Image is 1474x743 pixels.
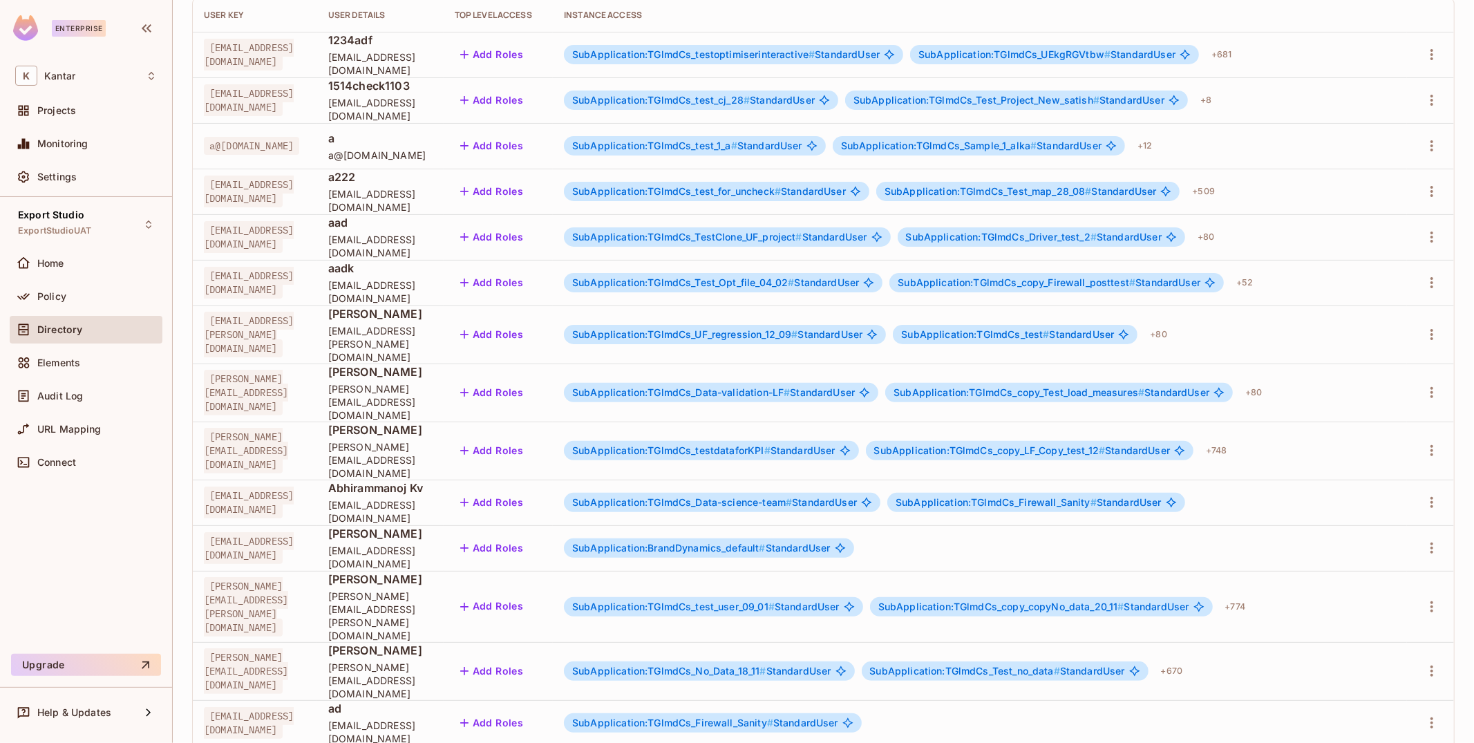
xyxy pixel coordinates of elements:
span: SubApplication:TGlmdCs_Test_no_data [870,665,1060,677]
img: SReyMgAAAABJRU5ErkJggg== [13,15,38,41]
button: Add Roles [455,323,529,346]
span: SubApplication:TGlmdCs_copy_LF_Copy_test_12 [874,444,1106,456]
div: + 80 [1240,382,1267,404]
span: SubApplication:TGlmdCs_Test_Project_New_satish [853,94,1099,106]
span: # [786,496,792,508]
span: # [767,717,773,728]
span: a222 [328,169,433,185]
span: # [1138,386,1144,398]
span: SubApplication:TGlmdCs_Test_Opt_file_04_02 [572,276,794,288]
span: StandardUser [572,666,831,677]
span: Settings [37,171,77,182]
span: [PERSON_NAME][EMAIL_ADDRESS][PERSON_NAME][DOMAIN_NAME] [204,577,288,637]
span: aadk [328,261,433,276]
span: [EMAIL_ADDRESS][DOMAIN_NAME] [204,707,294,739]
span: StandardUser [874,445,1170,456]
button: Add Roles [455,537,529,559]
span: SubApplication:TGlmdCs_copy_Test_load_measures [894,386,1144,398]
div: User Key [204,10,306,21]
div: User Details [328,10,433,21]
button: Add Roles [455,440,529,462]
span: # [1118,601,1124,612]
span: [EMAIL_ADDRESS][DOMAIN_NAME] [328,279,433,305]
span: # [809,48,815,60]
span: K [15,66,37,86]
div: Instance Access [564,10,1396,21]
span: Projects [37,105,76,116]
span: StandardUser [572,543,830,554]
span: ad [328,701,433,716]
span: StandardUser [894,387,1209,398]
span: Home [37,258,64,269]
span: SubApplication:TGlmdCs_Firewall_Sanity [896,496,1097,508]
span: [PERSON_NAME][EMAIL_ADDRESS][DOMAIN_NAME] [204,428,288,473]
span: Help & Updates [37,707,111,718]
span: StandardUser [901,329,1114,340]
span: SubApplication:TGlmdCs_UF_regression_12_09 [572,328,797,340]
span: # [1054,665,1060,677]
span: [EMAIL_ADDRESS][DOMAIN_NAME] [328,544,433,570]
span: [PERSON_NAME] [328,643,433,658]
div: + 80 [1192,226,1220,248]
span: # [1090,496,1097,508]
span: SubApplication:TGlmdCs_Test_map_28_08 [885,185,1092,197]
button: Upgrade [11,654,161,676]
span: Elements [37,357,80,368]
span: # [1090,231,1097,243]
span: [EMAIL_ADDRESS][PERSON_NAME][DOMAIN_NAME] [204,312,294,357]
span: a@[DOMAIN_NAME] [204,137,299,155]
span: SubApplication:TGlmdCs_test_user_09_01 [572,601,775,612]
span: StandardUser [870,666,1125,677]
span: SubApplication:TGlmdCs_Firewall_Sanity [572,717,773,728]
span: StandardUser [572,601,840,612]
span: StandardUser [906,232,1162,243]
span: StandardUser [878,601,1189,612]
span: [EMAIL_ADDRESS][DOMAIN_NAME] [204,487,294,518]
span: [PERSON_NAME][EMAIL_ADDRESS][PERSON_NAME][DOMAIN_NAME] [328,590,433,642]
span: [PERSON_NAME][EMAIL_ADDRESS][DOMAIN_NAME] [328,440,433,480]
button: Add Roles [455,596,529,618]
span: # [1129,276,1135,288]
span: [EMAIL_ADDRESS][DOMAIN_NAME] [204,532,294,564]
button: Add Roles [455,382,529,404]
span: [PERSON_NAME][EMAIL_ADDRESS][DOMAIN_NAME] [204,648,288,694]
span: # [784,386,790,398]
div: Top Level Access [455,10,542,21]
span: # [760,665,766,677]
span: SubApplication:TGlmdCs_No_Data_18_11 [572,665,766,677]
span: Export Studio [18,209,84,220]
button: Add Roles [455,660,529,682]
div: + 8 [1195,89,1217,111]
button: Add Roles [455,135,529,157]
span: StandardUser [898,277,1200,288]
span: StandardUser [572,49,880,60]
button: Add Roles [455,44,529,66]
span: SubApplication:BrandDynamics_default [572,542,766,554]
span: StandardUser [572,277,859,288]
span: StandardUser [572,232,867,243]
span: # [1104,48,1111,60]
span: SubApplication:TGlmdCs_copy_Firewall_posttest [898,276,1135,288]
span: 1234adf [328,32,433,48]
span: Monitoring [37,138,88,149]
span: # [731,140,737,151]
span: [EMAIL_ADDRESS][PERSON_NAME][DOMAIN_NAME] [328,324,433,364]
span: [EMAIL_ADDRESS][DOMAIN_NAME] [328,96,433,122]
span: [EMAIL_ADDRESS][DOMAIN_NAME] [328,498,433,525]
span: [EMAIL_ADDRESS][DOMAIN_NAME] [204,39,294,70]
div: + 681 [1206,44,1238,66]
span: StandardUser [841,140,1102,151]
span: # [796,231,802,243]
span: Workspace: Kantar [44,70,75,82]
span: [EMAIL_ADDRESS][DOMAIN_NAME] [204,176,294,207]
span: # [1093,94,1099,106]
span: SubApplication:TGlmdCs_test_1_a [572,140,737,151]
span: # [768,601,775,612]
span: SubApplication:TGlmdCs_Sample_1_alka [841,140,1037,151]
div: + 774 [1220,596,1251,618]
span: a@[DOMAIN_NAME] [328,149,433,162]
div: + 80 [1144,323,1172,346]
span: [PERSON_NAME][EMAIL_ADDRESS][DOMAIN_NAME] [204,370,288,415]
span: StandardUser [853,95,1164,106]
span: StandardUser [572,329,862,340]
